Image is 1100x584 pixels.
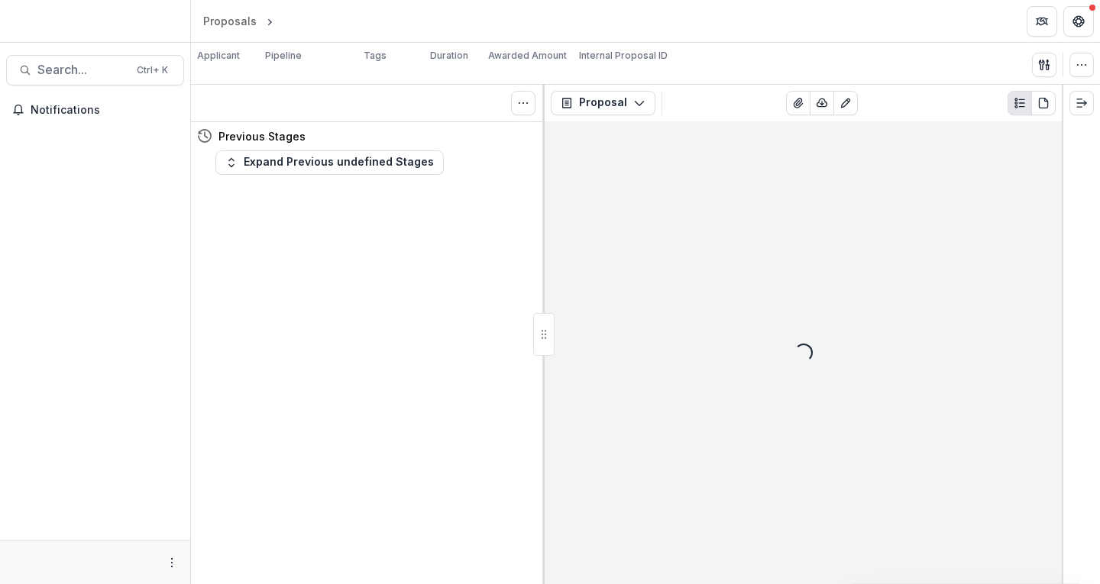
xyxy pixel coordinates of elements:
button: Search... [6,55,184,86]
h4: Previous Stages [218,128,306,144]
p: Duration [430,49,468,63]
span: Notifications [31,104,178,117]
button: Partners [1027,6,1057,37]
span: Search... [37,63,128,77]
p: Applicant [197,49,240,63]
p: Awarded Amount [488,49,567,63]
nav: breadcrumb [197,10,341,32]
button: Proposal [551,91,655,115]
button: PDF view [1031,91,1056,115]
p: Internal Proposal ID [579,49,668,63]
button: Expand Previous undefined Stages [215,150,444,175]
button: Toggle View Cancelled Tasks [511,91,535,115]
div: Ctrl + K [134,62,171,79]
button: Edit as form [833,91,858,115]
button: More [163,553,181,572]
p: Pipeline [265,49,302,63]
button: Notifications [6,98,184,122]
button: Plaintext view [1008,91,1032,115]
button: Expand right [1069,91,1094,115]
button: Get Help [1063,6,1094,37]
button: View Attached Files [786,91,810,115]
p: Tags [364,49,387,63]
div: Proposals [203,13,257,29]
a: Proposals [197,10,263,32]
